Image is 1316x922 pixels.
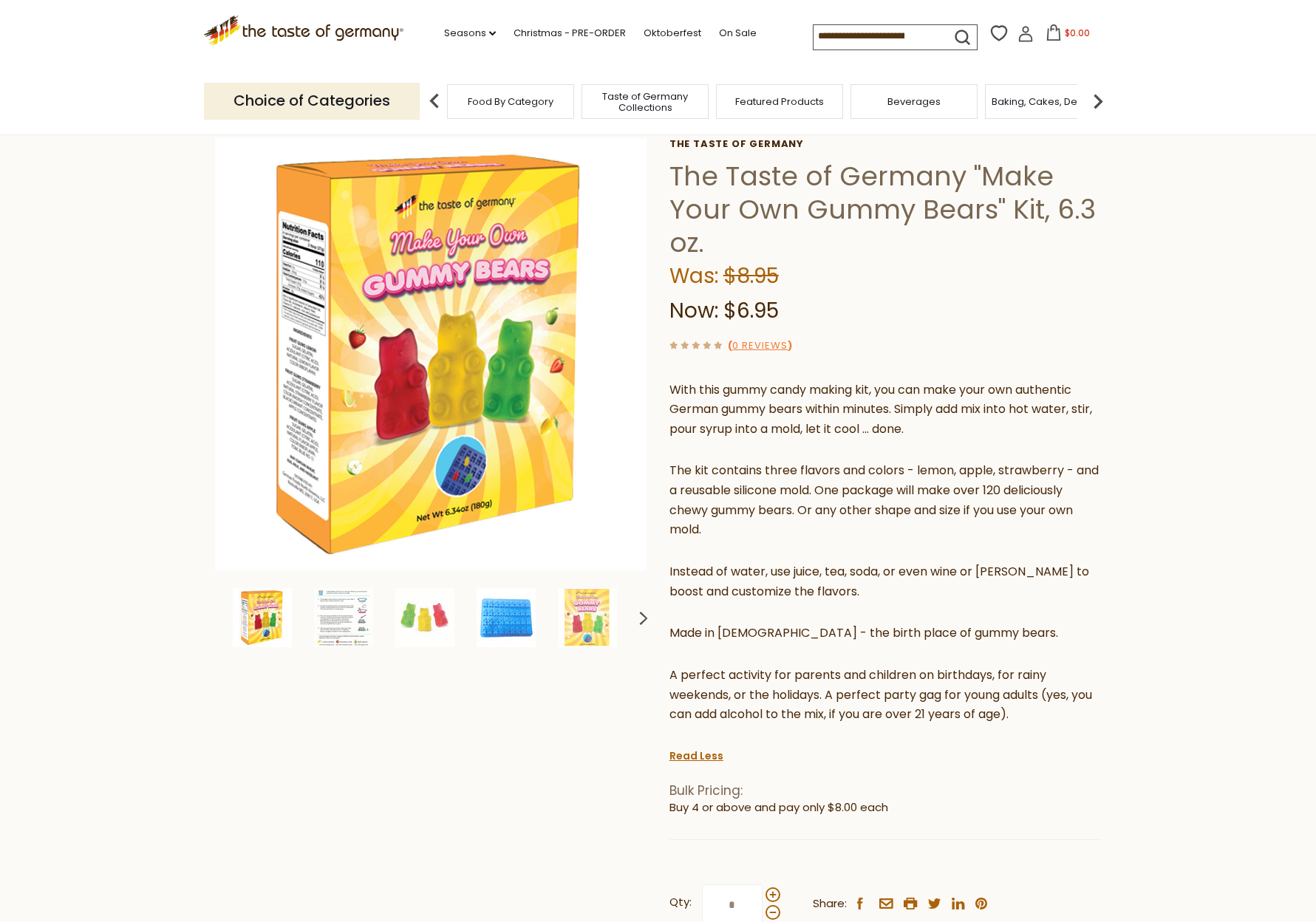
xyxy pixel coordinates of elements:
[669,381,1092,437] span: With this gummy candy making kit, you can make your own authentic German gummy bears within minut...
[669,624,1058,641] span: Made in [DEMOGRAPHIC_DATA] - the birth place of gummy bears.
[669,160,1102,259] h1: The Taste of Germany "Make Your Own Gummy Bears" Kit, 6.3 oz.
[669,262,718,290] label: Was:
[477,588,536,647] img: The Taste of Germany "Make Your Own Gummy Bears" Kit, 6.3 oz.
[420,86,449,116] img: previous arrow
[732,338,788,354] a: 0 Reviews
[669,893,692,912] strong: Qty:
[669,783,1102,799] h1: Bulk Pricing:
[992,96,1106,107] a: Baking, Cakes, Desserts
[558,588,617,647] img: The Taste of Germany "Make Your Own Gummy Bears" Kit, 6.3 oz.
[887,96,941,107] a: Beverages
[468,96,553,107] a: Food By Category
[395,588,454,647] img: The Taste of Germany "Make Your Own Gummy Bears" Kit, 6.3 oz.
[669,666,1092,723] span: A perfect activity for parents and children on birthdays, for rainy weekends, or the holidays. A ...
[586,91,704,113] a: Taste of Germany Collections
[1065,27,1090,39] span: $0.00
[735,96,824,107] a: Featured Products
[813,895,847,913] span: Share:
[204,83,420,119] p: Choice of Categories
[669,296,718,325] label: Now:
[314,588,373,647] img: The Taste of Germany "Make Your Own Gummy Bears" Kit, 6.3 oz.
[728,338,792,352] span: ( )
[644,25,701,41] a: Oktoberfest
[723,296,779,325] span: $6.95
[1083,86,1113,116] img: next arrow
[514,25,626,41] a: Christmas - PRE-ORDER
[669,799,1102,817] li: Buy 4 or above and pay only $8.00 each
[669,138,1102,150] a: The Taste of Germany
[669,748,723,763] a: Read Less
[723,262,779,290] span: $8.95
[444,25,496,41] a: Seasons
[719,25,757,41] a: On Sale
[669,563,1089,600] span: Instead of water, use juice, tea, soda, or even wine or [PERSON_NAME] to boost and customize the ...
[215,138,647,570] img: The Taste of Germany "Make Your Own Gummy Bears" Kit, 6.3 oz.
[233,588,292,647] img: The Taste of Germany "Make Your Own Gummy Bears" Kit, 6.3 oz.
[669,462,1099,538] span: The kit contains three flavors and colors - lemon, apple, strawberry - and a reusable silicone mo...
[1037,24,1099,47] button: $0.00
